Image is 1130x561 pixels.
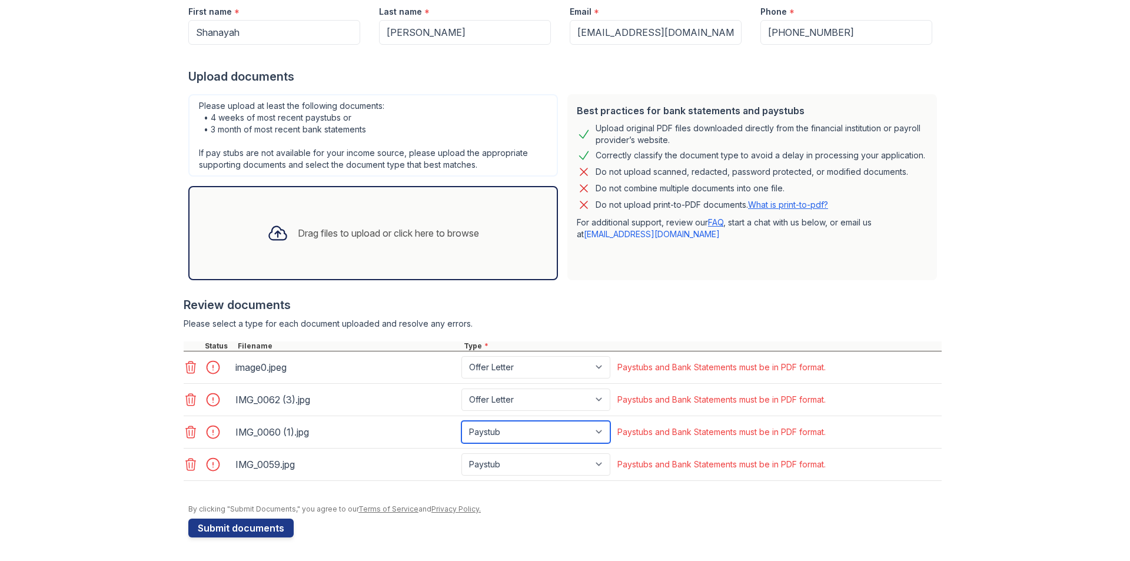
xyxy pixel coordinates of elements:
[188,68,942,85] div: Upload documents
[577,104,928,118] div: Best practices for bank statements and paystubs
[188,6,232,18] label: First name
[760,6,787,18] label: Phone
[235,341,461,351] div: Filename
[617,394,826,406] div: Paystubs and Bank Statements must be in PDF format.
[184,318,942,330] div: Please select a type for each document uploaded and resolve any errors.
[596,165,908,179] div: Do not upload scanned, redacted, password protected, or modified documents.
[617,459,826,470] div: Paystubs and Bank Statements must be in PDF format.
[184,297,942,313] div: Review documents
[358,504,418,513] a: Terms of Service
[584,229,720,239] a: [EMAIL_ADDRESS][DOMAIN_NAME]
[202,341,235,351] div: Status
[188,504,942,514] div: By clicking "Submit Documents," you agree to our and
[596,148,925,162] div: Correctly classify the document type to avoid a delay in processing your application.
[188,519,294,537] button: Submit documents
[298,226,479,240] div: Drag files to upload or click here to browse
[748,200,828,210] a: What is print-to-pdf?
[235,423,457,442] div: IMG_0060 (1).jpg
[570,6,591,18] label: Email
[596,181,785,195] div: Do not combine multiple documents into one file.
[617,361,826,373] div: Paystubs and Bank Statements must be in PDF format.
[379,6,422,18] label: Last name
[235,390,457,409] div: IMG_0062 (3).jpg
[235,358,457,377] div: image0.jpeg
[596,199,828,211] p: Do not upload print-to-PDF documents.
[461,341,942,351] div: Type
[708,217,723,227] a: FAQ
[235,455,457,474] div: IMG_0059.jpg
[577,217,928,240] p: For additional support, review our , start a chat with us below, or email us at
[596,122,928,146] div: Upload original PDF files downloaded directly from the financial institution or payroll provider’...
[431,504,481,513] a: Privacy Policy.
[617,426,826,438] div: Paystubs and Bank Statements must be in PDF format.
[188,94,558,177] div: Please upload at least the following documents: • 4 weeks of most recent paystubs or • 3 month of...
